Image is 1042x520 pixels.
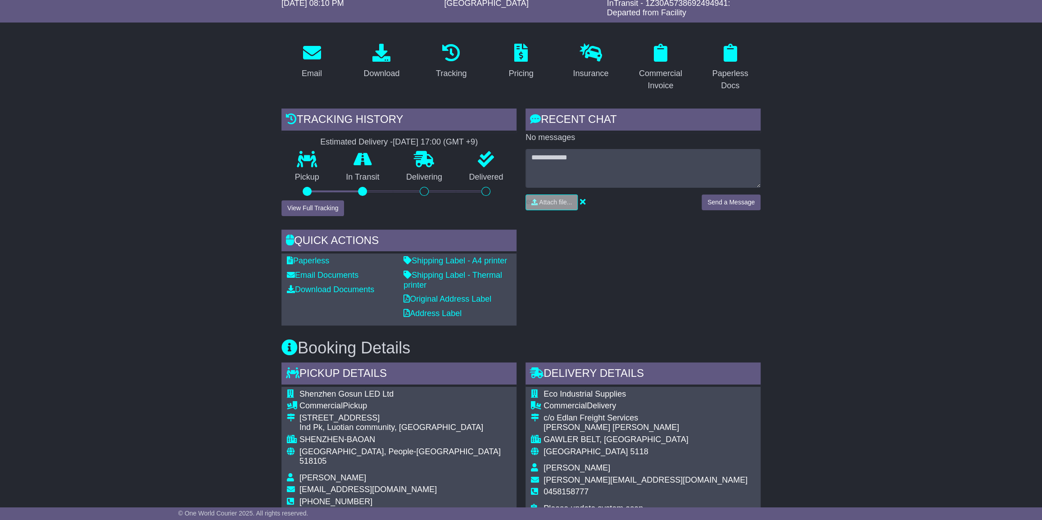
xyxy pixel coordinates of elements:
a: Shipping Label - Thermal printer [403,271,502,289]
a: Paperless [287,256,329,265]
a: Original Address Label [403,294,491,303]
div: SHENZHEN-BAOAN [299,435,511,445]
a: Shipping Label - A4 printer [403,256,507,265]
div: c/o Edlan Freight Services [544,413,748,423]
div: Email [302,68,322,80]
div: Delivery Details [526,362,761,387]
div: Paperless Docs [706,68,755,92]
span: © One World Courier 2025. All rights reserved. [178,510,308,517]
a: Download [358,41,405,83]
span: [PERSON_NAME] [299,473,366,482]
div: RECENT CHAT [526,109,761,133]
span: 0458158777 [544,487,589,496]
a: Pricing [503,41,539,83]
div: Estimated Delivery - [281,137,516,147]
div: Pickup [299,401,511,411]
h3: Booking Details [281,339,761,357]
button: View Full Tracking [281,200,344,216]
div: Download [363,68,399,80]
span: Commercial [299,401,343,410]
p: Delivering [393,172,456,182]
p: No messages [526,133,761,143]
div: [DATE] 17:00 (GMT +9) [393,137,478,147]
div: Ind Pk, Luotian community, [GEOGRAPHIC_DATA] [299,423,511,433]
span: Eco Industrial Supplies [544,389,626,398]
p: In Transit [333,172,393,182]
span: [GEOGRAPHIC_DATA] [544,447,628,456]
span: Shenzhen Gosun LED Ltd [299,389,394,398]
span: [GEOGRAPHIC_DATA], People-[GEOGRAPHIC_DATA] [299,447,501,456]
button: Send a Message [702,194,761,210]
div: Insurance [573,68,608,80]
span: [PHONE_NUMBER] [299,497,372,506]
a: Address Label [403,309,462,318]
span: Please update system asap [544,504,643,513]
span: 5118 [630,447,648,456]
span: [PERSON_NAME] [544,463,610,472]
a: Email Documents [287,271,358,280]
div: Tracking [436,68,467,80]
div: GAWLER BELT, [GEOGRAPHIC_DATA] [544,435,748,445]
a: Email [296,41,328,83]
div: Pickup Details [281,362,516,387]
p: Delivered [456,172,517,182]
a: Paperless Docs [700,41,761,95]
div: Quick Actions [281,230,516,254]
div: Commercial Invoice [636,68,685,92]
div: [PERSON_NAME] [PERSON_NAME] [544,423,748,433]
a: Commercial Invoice [630,41,691,95]
a: Insurance [567,41,614,83]
a: Download Documents [287,285,374,294]
a: Tracking [430,41,472,83]
span: Commercial [544,401,587,410]
div: Tracking history [281,109,516,133]
div: Delivery [544,401,748,411]
p: Pickup [281,172,333,182]
span: [PERSON_NAME][EMAIL_ADDRESS][DOMAIN_NAME] [544,475,748,484]
span: [EMAIL_ADDRESS][DOMAIN_NAME] [299,485,437,494]
span: 518105 [299,457,326,466]
div: Pricing [508,68,533,80]
div: [STREET_ADDRESS] [299,413,511,423]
